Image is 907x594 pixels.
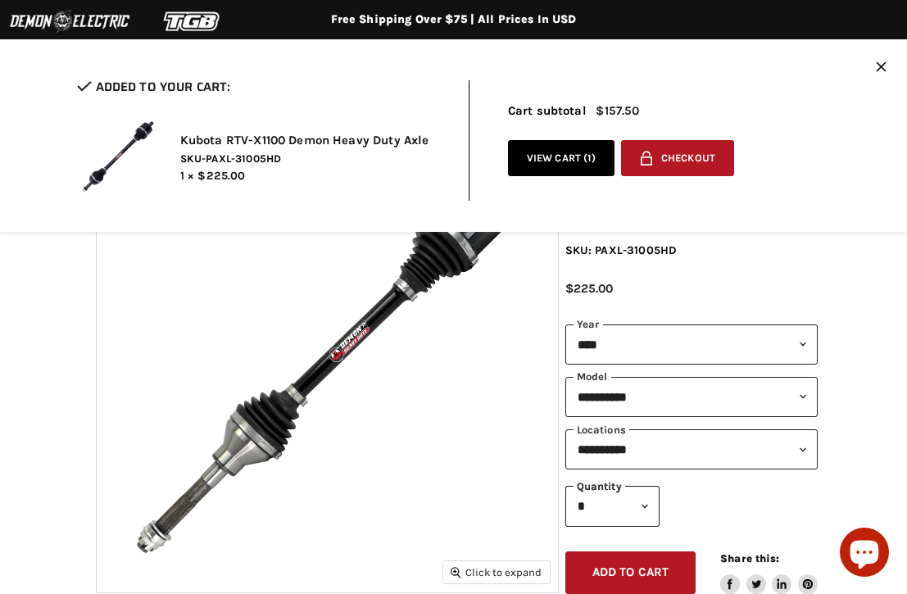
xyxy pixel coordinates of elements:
[614,140,734,183] form: cart checkout
[197,169,245,183] span: $225.00
[565,281,613,296] span: $225.00
[565,242,818,259] div: SKU: PAXL-31005HD
[508,140,615,177] a: View cart (1)
[621,140,734,177] button: Checkout
[565,486,660,526] select: Quantity
[835,528,894,581] inbox-online-store-chat: Shopify online store chat
[565,324,818,365] select: year
[720,552,779,565] span: Share this:
[77,116,159,197] img: Kubota RTV-X1100 Demon Heavy Duty Axle
[876,61,887,75] button: Close
[596,104,639,118] span: $157.50
[97,131,558,592] img: Kubota RTV-X1100 Demon Heavy Duty Axle
[508,103,587,118] span: Cart subtotal
[443,561,550,583] button: Click to expand
[451,566,542,578] span: Click to expand
[180,152,444,166] span: SKU-PAXL-31005HD
[8,6,131,37] img: Demon Electric Logo 2
[565,377,818,417] select: modal-name
[77,80,444,94] h2: Added to your cart:
[565,429,818,469] select: keys
[592,565,669,579] span: Add to cart
[180,169,194,183] span: 1 ×
[661,152,715,165] span: Checkout
[587,152,592,164] span: 1
[180,133,444,149] h2: Kubota RTV-X1100 Demon Heavy Duty Axle
[131,6,254,37] img: TGB Logo 2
